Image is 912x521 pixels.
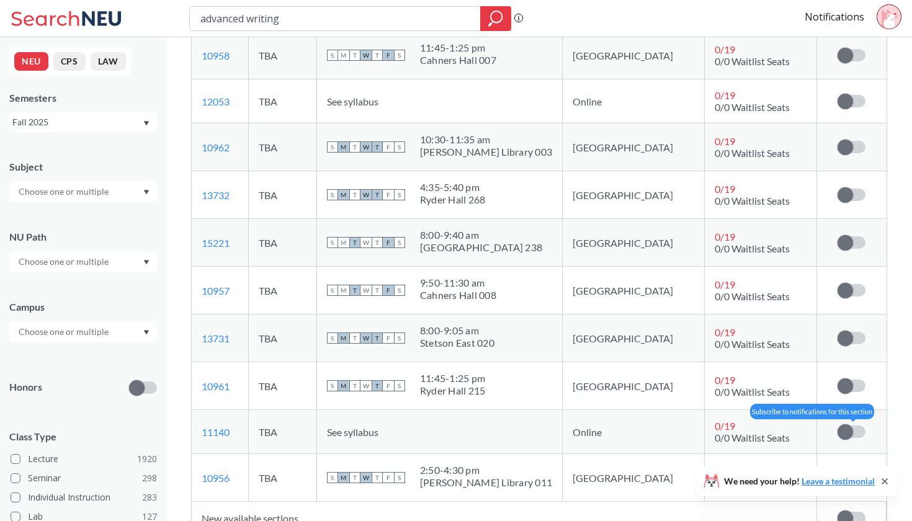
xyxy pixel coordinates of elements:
[715,290,790,302] span: 0/0 Waitlist Seats
[715,101,790,113] span: 0/0 Waitlist Seats
[9,230,157,244] div: NU Path
[420,133,552,146] div: 10:30 - 11:35 am
[349,285,360,296] span: T
[360,285,372,296] span: W
[11,451,157,467] label: Lecture
[360,380,372,391] span: W
[802,476,875,486] a: Leave a testimonial
[715,243,790,254] span: 0/0 Waitlist Seats
[327,237,338,248] span: S
[563,219,705,267] td: [GEOGRAPHIC_DATA]
[53,52,86,71] button: CPS
[715,231,735,243] span: 0 / 19
[202,237,230,249] a: 15221
[338,472,349,483] span: M
[420,241,542,254] div: [GEOGRAPHIC_DATA] 238
[394,472,405,483] span: S
[715,89,735,101] span: 0 / 19
[715,43,735,55] span: 0 / 19
[420,54,496,66] div: Cahners Hall 007
[248,32,316,79] td: TBA
[360,189,372,200] span: W
[372,472,383,483] span: T
[420,42,496,54] div: 11:45 - 1:25 pm
[202,285,230,296] a: 10957
[248,219,316,267] td: TBA
[420,385,486,397] div: Ryder Hall 215
[360,50,372,61] span: W
[327,189,338,200] span: S
[715,147,790,159] span: 0/0 Waitlist Seats
[9,380,42,394] p: Honors
[420,476,552,489] div: [PERSON_NAME] Library 011
[11,470,157,486] label: Seminar
[563,410,705,454] td: Online
[715,420,735,432] span: 0 / 19
[383,332,394,344] span: F
[327,96,378,107] span: See syllabus
[394,332,405,344] span: S
[715,338,790,350] span: 0/0 Waitlist Seats
[383,237,394,248] span: F
[327,472,338,483] span: S
[349,237,360,248] span: T
[143,121,150,126] svg: Dropdown arrow
[724,477,875,486] span: We need your help!
[715,466,735,478] span: 0 / 19
[420,194,486,206] div: Ryder Hall 268
[9,181,157,202] div: Dropdown arrow
[11,489,157,505] label: Individual Instruction
[12,254,117,269] input: Choose one or multiple
[327,426,378,438] span: See syllabus
[420,337,494,349] div: Stetson East 020
[563,79,705,123] td: Online
[480,6,511,31] div: magnifying glass
[248,79,316,123] td: TBA
[394,237,405,248] span: S
[143,330,150,335] svg: Dropdown arrow
[394,141,405,153] span: S
[338,380,349,391] span: M
[9,160,157,174] div: Subject
[488,10,503,27] svg: magnifying glass
[563,454,705,502] td: [GEOGRAPHIC_DATA]
[248,171,316,219] td: TBA
[202,472,230,484] a: 10956
[199,8,472,29] input: Class, professor, course number, "phrase"
[202,141,230,153] a: 10962
[715,432,790,443] span: 0/0 Waitlist Seats
[420,464,552,476] div: 2:50 - 4:30 pm
[360,141,372,153] span: W
[14,52,48,71] button: NEU
[349,380,360,391] span: T
[202,96,230,107] a: 12053
[248,454,316,502] td: TBA
[383,472,394,483] span: F
[248,314,316,362] td: TBA
[420,146,552,158] div: [PERSON_NAME] Library 003
[715,278,735,290] span: 0 / 19
[563,32,705,79] td: [GEOGRAPHIC_DATA]
[563,362,705,410] td: [GEOGRAPHIC_DATA]
[327,332,338,344] span: S
[143,190,150,195] svg: Dropdown arrow
[142,491,157,504] span: 283
[563,267,705,314] td: [GEOGRAPHIC_DATA]
[327,285,338,296] span: S
[248,267,316,314] td: TBA
[383,380,394,391] span: F
[563,314,705,362] td: [GEOGRAPHIC_DATA]
[715,374,735,386] span: 0 / 19
[715,386,790,398] span: 0/0 Waitlist Seats
[360,332,372,344] span: W
[349,472,360,483] span: T
[372,237,383,248] span: T
[383,285,394,296] span: F
[12,184,117,199] input: Choose one or multiple
[9,251,157,272] div: Dropdown arrow
[248,410,316,454] td: TBA
[338,141,349,153] span: M
[420,372,486,385] div: 11:45 - 1:25 pm
[715,195,790,207] span: 0/0 Waitlist Seats
[338,237,349,248] span: M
